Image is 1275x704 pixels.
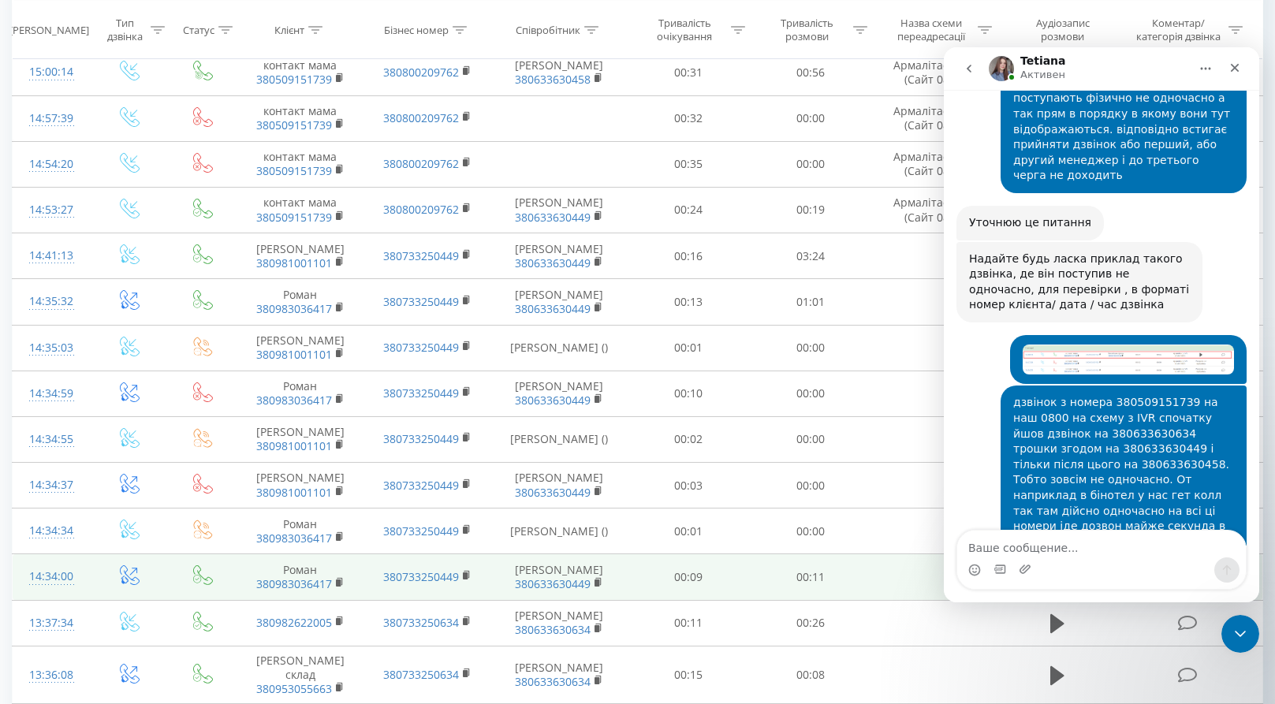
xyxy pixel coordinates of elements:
div: 14:35:03 [28,333,75,363]
a: 380981001101 [256,485,332,500]
td: 00:02 [628,416,750,462]
td: [PERSON_NAME] () [490,508,627,554]
a: 380733250449 [383,431,459,446]
td: Армалітас з IVR (Сайт 0800) [871,95,998,141]
div: Аудіозапис розмови [1013,17,1113,43]
div: 13:36:08 [28,660,75,691]
a: 380733250634 [383,615,459,630]
td: 00:56 [750,50,872,95]
div: 14:34:59 [28,378,75,409]
div: Коментар/категорія дзвінка [1132,17,1225,43]
a: 380953055663 [256,681,332,696]
td: 00:00 [750,371,872,416]
td: [PERSON_NAME] [490,187,627,233]
td: контакт мама [237,50,363,95]
td: [PERSON_NAME] [237,463,363,508]
div: Статус [183,23,214,36]
td: 00:13 [628,279,750,325]
a: 380800209762 [383,156,459,171]
td: [PERSON_NAME] [237,416,363,462]
td: [PERSON_NAME] [490,371,627,416]
td: 00:01 [628,508,750,554]
a: 380633630449 [515,393,591,408]
td: 00:16 [628,233,750,279]
td: 00:09 [628,554,750,600]
a: 380633630449 [515,210,591,225]
div: 15:00:14 [28,57,75,88]
td: 00:00 [750,463,872,508]
div: 14:34:55 [28,424,75,455]
div: Клієнт [274,23,304,36]
div: 14:57:39 [28,103,75,134]
td: 00:31 [628,50,750,95]
div: 14:54:20 [28,149,75,180]
td: 00:00 [750,95,872,141]
a: 380633630449 [515,485,591,500]
a: 380733250449 [383,523,459,538]
a: 380633630634 [515,622,591,637]
div: Бізнес номер [384,23,449,36]
td: 00:26 [750,600,872,646]
td: контакт мама [237,95,363,141]
td: [PERSON_NAME] [237,325,363,371]
a: 380983036417 [256,531,332,546]
div: 14:41:13 [28,240,75,271]
a: 380733250449 [383,386,459,400]
td: Роман [237,371,363,416]
td: 00:24 [628,187,750,233]
td: [PERSON_NAME] [490,463,627,508]
a: 380633630634 [515,674,591,689]
td: 00:03 [628,463,750,508]
td: контакт мама [237,141,363,187]
a: 380981001101 [256,438,332,453]
td: 00:10 [628,371,750,416]
td: 00:00 [750,141,872,187]
a: 380983036417 [256,301,332,316]
td: [PERSON_NAME] [490,233,627,279]
a: 380509151739 [256,117,332,132]
td: [PERSON_NAME] [237,233,363,279]
a: 380509151739 [256,72,332,87]
a: 380733250449 [383,569,459,584]
a: 380633630458 [515,72,591,87]
td: 00:15 [628,646,750,704]
td: 00:00 [750,416,872,462]
a: 380733250449 [383,294,459,309]
td: Армалітас з IVR (Сайт 0800) [871,141,998,187]
td: 00:00 [750,508,872,554]
td: контакт мама [237,187,363,233]
td: 00:00 [750,325,872,371]
div: 14:35:32 [28,286,75,317]
td: [PERSON_NAME] [490,646,627,704]
td: [PERSON_NAME] [490,554,627,600]
div: Тип дзвінка [104,17,146,43]
td: 00:08 [750,646,872,704]
iframe: Intercom live chat [1221,615,1259,653]
div: Тривалість очікування [643,17,727,43]
td: 00:32 [628,95,750,141]
a: 380800209762 [383,65,459,80]
a: 380633630449 [515,301,591,316]
td: 00:11 [628,600,750,646]
div: [PERSON_NAME] [9,23,89,36]
div: 14:53:27 [28,195,75,225]
a: 380981001101 [256,255,332,270]
a: 380733250449 [383,340,459,355]
td: Роман [237,279,363,325]
div: Тривалість розмови [765,17,849,43]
